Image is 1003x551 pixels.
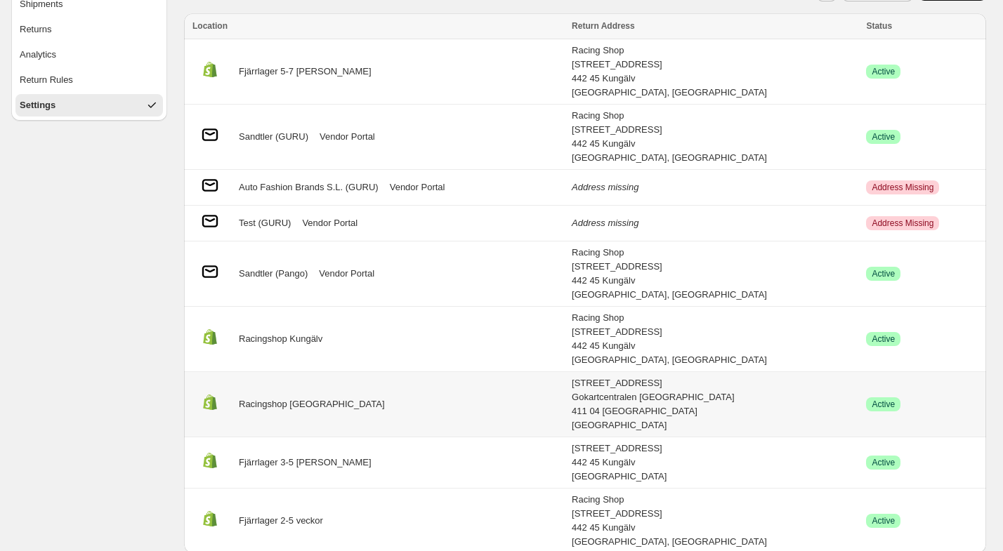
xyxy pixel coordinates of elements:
[199,391,221,413] img: Managed location
[872,268,895,279] span: Active
[20,48,56,62] div: Analytics
[199,507,221,530] img: Managed location
[20,98,55,112] div: Settings
[192,124,563,150] div: Sandtler (GURU)
[192,210,563,237] div: Test (GURU)
[192,260,563,287] div: Sandtler (Pango)
[872,218,933,229] span: Address Missing
[572,21,635,31] span: Return Address
[20,73,73,87] div: Return Rules
[572,442,858,484] div: [STREET_ADDRESS] 442 45 Kungälv [GEOGRAPHIC_DATA]
[192,449,563,476] div: Fjärrlager 3-5 [PERSON_NAME]
[572,376,858,432] div: [STREET_ADDRESS] Gokartcentralen [GEOGRAPHIC_DATA] 411 04 [GEOGRAPHIC_DATA] [GEOGRAPHIC_DATA]
[572,311,858,367] div: Racing Shop [STREET_ADDRESS] 442 45 Kungälv [GEOGRAPHIC_DATA], [GEOGRAPHIC_DATA]
[319,267,374,281] a: Vendor Portal
[872,333,895,345] span: Active
[872,457,895,468] span: Active
[192,391,563,418] div: Racingshop [GEOGRAPHIC_DATA]
[199,326,221,348] img: Managed location
[302,216,358,230] a: Vendor Portal
[872,399,895,410] span: Active
[320,130,375,144] a: Vendor Portal
[15,18,163,41] button: Returns
[572,109,858,165] div: Racing Shop [STREET_ADDRESS] 442 45 Kungälv [GEOGRAPHIC_DATA], [GEOGRAPHIC_DATA]
[872,515,895,526] span: Active
[572,218,638,228] i: Address missing
[15,94,163,117] button: Settings
[15,44,163,66] button: Analytics
[572,182,638,192] i: Address missing
[872,182,933,193] span: Address Missing
[192,58,563,85] div: Fjärrlager 5-7 [PERSON_NAME]
[572,44,858,100] div: Racing Shop [STREET_ADDRESS] 442 45 Kungälv [GEOGRAPHIC_DATA], [GEOGRAPHIC_DATA]
[15,69,163,91] button: Return Rules
[572,493,858,549] div: Racing Shop [STREET_ADDRESS] 442 45 Kungälv [GEOGRAPHIC_DATA], [GEOGRAPHIC_DATA]
[199,449,221,472] img: Managed location
[872,66,895,77] span: Active
[192,174,563,201] div: Auto Fashion Brands S.L. (GURU)
[20,22,52,36] div: Returns
[572,246,858,302] div: Racing Shop [STREET_ADDRESS] 442 45 Kungälv [GEOGRAPHIC_DATA], [GEOGRAPHIC_DATA]
[872,131,895,142] span: Active
[192,326,563,352] div: Racingshop Kungälv
[192,21,228,31] span: Location
[866,21,892,31] span: Status
[199,58,221,81] img: Managed location
[390,180,445,194] a: Vendor Portal
[192,507,563,534] div: Fjärrlager 2-5 veckor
